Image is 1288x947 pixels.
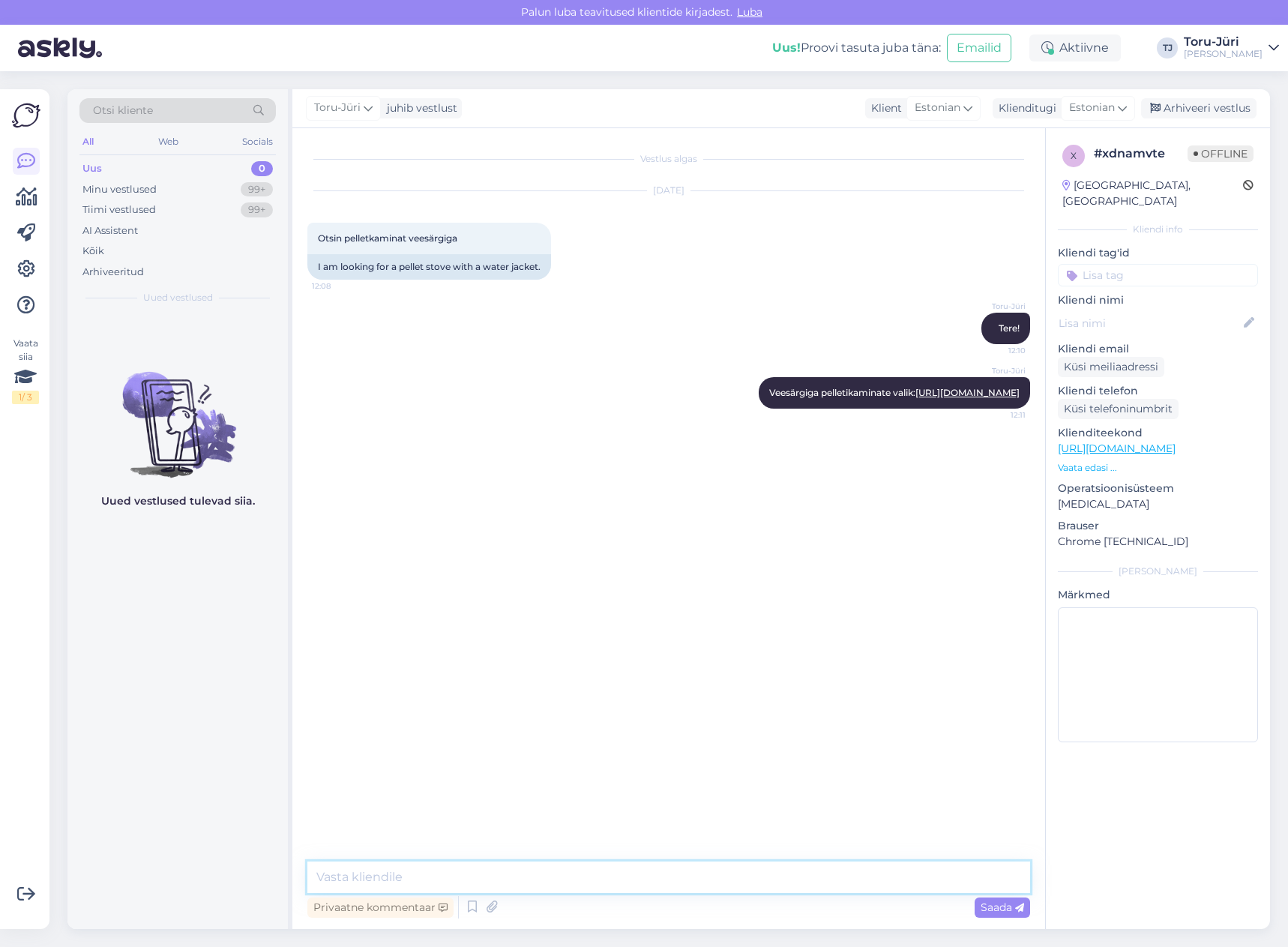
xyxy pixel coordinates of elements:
p: Operatsioonisüsteem [1058,481,1258,496]
div: Kõik [82,244,104,259]
span: Otsi kliente [93,103,153,118]
span: Toru-Jüri [314,100,361,116]
p: Klienditeekond [1058,425,1258,441]
span: x [1071,150,1077,161]
p: Kliendi tag'id [1058,245,1258,261]
button: Emailid [947,34,1011,62]
div: Uus [82,161,102,176]
a: Toru-Jüri[PERSON_NAME] [1184,36,1279,60]
div: Vaata siia [12,337,39,404]
p: Kliendi telefon [1058,383,1258,399]
div: TJ [1157,37,1178,58]
div: Web [155,132,181,151]
div: [DATE] [307,184,1030,197]
input: Lisa tag [1058,264,1258,286]
span: 12:10 [969,345,1026,356]
div: Privaatne kommentaar [307,898,454,918]
div: Aktiivne [1029,34,1121,61]
div: Klienditugi [993,100,1056,116]
a: [URL][DOMAIN_NAME] [1058,442,1176,455]
span: Toru-Jüri [969,301,1026,312]
a: [URL][DOMAIN_NAME] [915,387,1020,398]
div: Minu vestlused [82,182,157,197]
div: I am looking for a pellet stove with a water jacket. [307,254,551,280]
div: [GEOGRAPHIC_DATA], [GEOGRAPHIC_DATA] [1062,178,1243,209]
div: All [79,132,97,151]
span: 12:08 [312,280,368,292]
div: Socials [239,132,276,151]
div: AI Assistent [82,223,138,238]
div: Klient [865,100,902,116]
span: Tere! [999,322,1020,334]
span: Estonian [1069,100,1115,116]
p: Märkmed [1058,587,1258,603]
span: Luba [732,5,767,19]
p: Chrome [TECHNICAL_ID] [1058,534,1258,550]
div: Proovi tasuta juba täna: [772,39,941,57]
div: # xdnamvte [1094,145,1188,163]
p: Kliendi email [1058,341,1258,357]
p: [MEDICAL_DATA] [1058,496,1258,512]
span: Uued vestlused [143,291,213,304]
span: Saada [981,901,1024,914]
span: 12:11 [969,409,1026,421]
div: Küsi telefoninumbrit [1058,399,1179,419]
div: [PERSON_NAME] [1184,48,1263,60]
div: Vestlus algas [307,152,1030,166]
div: 1 / 3 [12,391,39,404]
div: Kliendi info [1058,223,1258,236]
div: 99+ [241,202,273,217]
div: Tiimi vestlused [82,202,156,217]
input: Lisa nimi [1059,315,1241,331]
div: 99+ [241,182,273,197]
div: Küsi meiliaadressi [1058,357,1164,377]
img: Askly Logo [12,101,40,130]
p: Brauser [1058,518,1258,534]
div: Arhiveeri vestlus [1141,98,1257,118]
img: No chats [67,345,288,480]
b: Uus! [772,40,801,55]
span: Otsin pelletkaminat veesärgiga [318,232,457,244]
p: Vaata edasi ... [1058,461,1258,475]
div: [PERSON_NAME] [1058,565,1258,578]
span: Toru-Jüri [969,365,1026,376]
p: Kliendi nimi [1058,292,1258,308]
div: 0 [251,161,273,176]
p: Uued vestlused tulevad siia. [101,493,255,509]
span: Offline [1188,145,1254,162]
span: Estonian [915,100,960,116]
div: Toru-Jüri [1184,36,1263,48]
div: Arhiveeritud [82,265,144,280]
div: juhib vestlust [381,100,457,116]
span: Veesärgiga pelletikaminate valik: [769,387,1020,398]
